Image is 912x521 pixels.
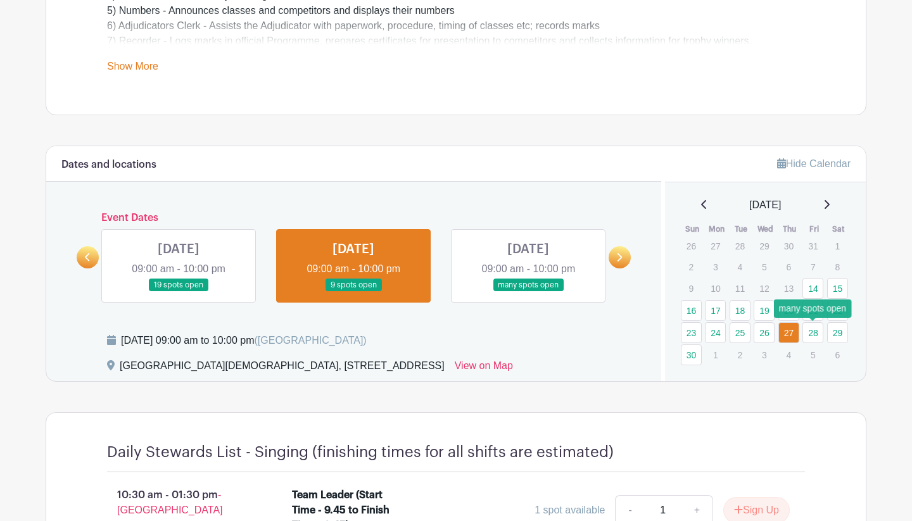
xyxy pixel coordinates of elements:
p: 3 [705,257,726,277]
a: Hide Calendar [777,158,851,169]
h6: Dates and locations [61,159,156,171]
span: [DATE] [749,198,781,213]
div: [DATE] 09:00 am to 10:00 pm [121,333,367,348]
p: 2 [681,257,702,277]
p: 4 [778,345,799,365]
a: 24 [705,322,726,343]
span: ([GEOGRAPHIC_DATA]) [254,335,366,346]
th: Fri [802,223,826,235]
p: 6 [827,345,848,365]
a: 18 [730,300,750,321]
a: 16 [681,300,702,321]
p: 9 [681,279,702,298]
p: 8 [827,257,848,277]
a: 29 [827,322,848,343]
a: 19 [754,300,775,321]
a: 14 [802,278,823,299]
p: 30 [778,236,799,256]
a: View on Map [455,358,513,379]
p: 7 [802,257,823,277]
p: 2 [730,345,750,365]
p: 31 [802,236,823,256]
p: 3 [754,345,775,365]
div: [GEOGRAPHIC_DATA][DEMOGRAPHIC_DATA], [STREET_ADDRESS] [120,358,445,379]
p: 13 [778,279,799,298]
th: Sat [826,223,851,235]
p: 10 [705,279,726,298]
p: 28 [730,236,750,256]
a: 25 [730,322,750,343]
p: 5 [802,345,823,365]
p: 27 [705,236,726,256]
h4: Daily Stewards List - Singing (finishing times for all shifts are estimated) [107,443,614,461]
th: Wed [753,223,778,235]
div: 1 spot available [535,503,605,518]
div: many spots open [774,299,852,318]
p: 1 [705,345,726,365]
a: 28 [802,322,823,343]
p: 11 [730,279,750,298]
a: 17 [705,300,726,321]
th: Mon [704,223,729,235]
a: Show More [107,61,158,77]
p: 12 [754,279,775,298]
th: Tue [729,223,754,235]
a: 30 [681,344,702,365]
a: 26 [754,322,775,343]
a: 15 [827,278,848,299]
p: 1 [827,236,848,256]
th: Thu [778,223,802,235]
p: 5 [754,257,775,277]
p: 6 [778,257,799,277]
a: 27 [778,322,799,343]
p: 4 [730,257,750,277]
p: 26 [681,236,702,256]
a: 23 [681,322,702,343]
p: 29 [754,236,775,256]
h6: Event Dates [99,212,609,224]
th: Sun [680,223,705,235]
